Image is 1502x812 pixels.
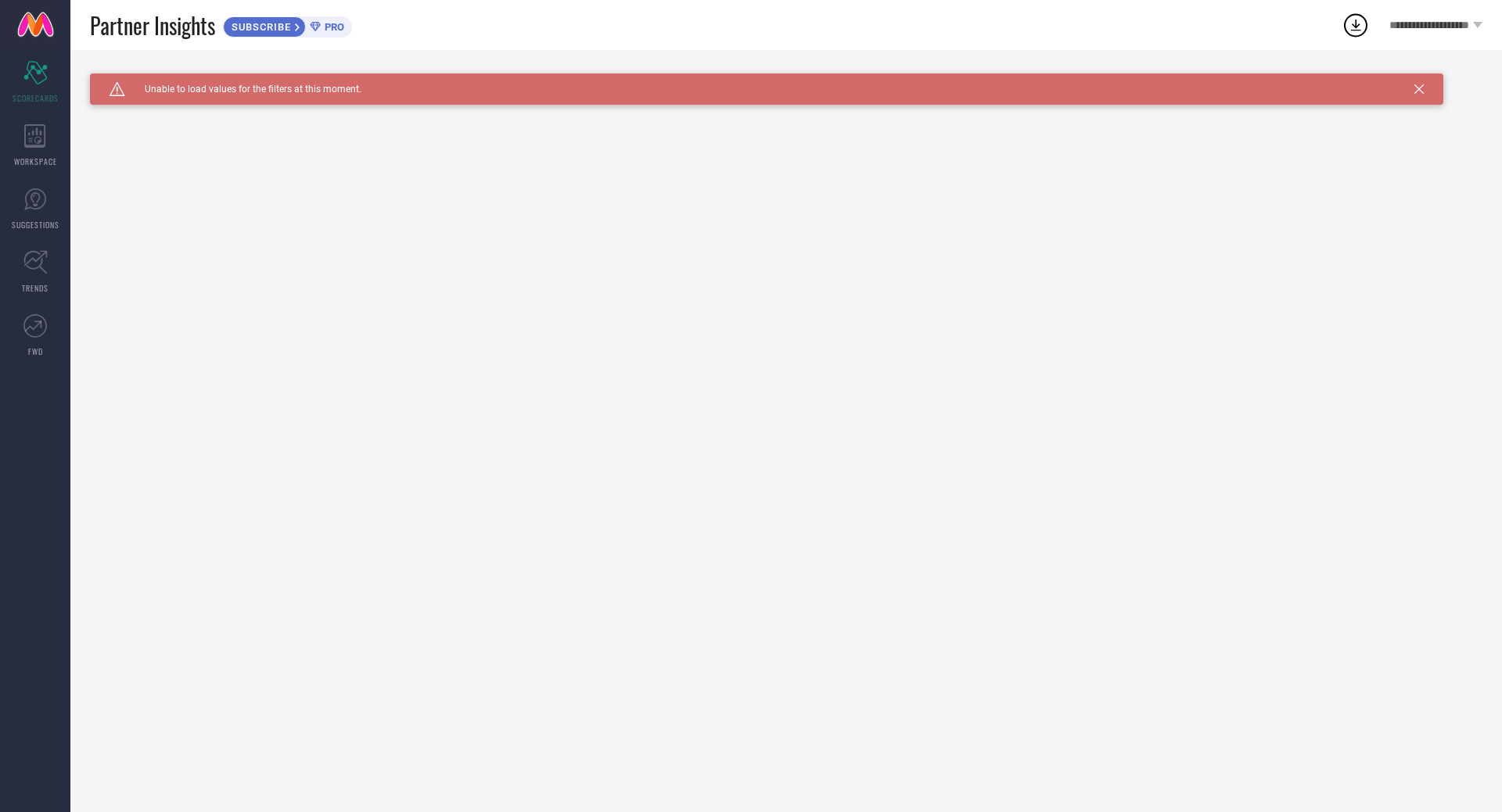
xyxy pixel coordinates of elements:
[223,13,352,38] a: SUBSCRIBEPRO
[28,345,43,357] span: FWD
[14,156,57,167] span: WORKSPACE
[12,219,59,231] span: SUGGESTIONS
[224,21,295,33] span: SUBSCRIBE
[125,84,361,95] span: Unable to load values for the filters at this moment.
[22,282,49,294] span: TRENDS
[90,73,1482,86] div: Unable to load filters at this moment. Please try later.
[90,9,215,41] span: Partner Insights
[13,92,59,104] span: SCORECARDS
[321,21,344,33] span: PRO
[1342,11,1370,39] div: Open download list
